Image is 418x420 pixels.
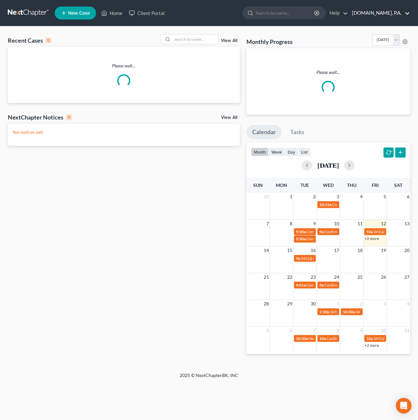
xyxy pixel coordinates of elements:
span: 29 [286,300,293,308]
h3: Monthly Progress [246,38,293,46]
span: Confirmation hearing [306,283,343,287]
span: 341(a) meeting [330,309,356,314]
button: list [298,147,311,156]
span: 30 [310,300,316,308]
span: 9 [313,220,316,228]
a: View All [221,115,237,120]
span: 3 [383,300,387,308]
span: 7 [313,327,316,334]
span: 8 [289,220,293,228]
span: 13 [404,220,410,228]
span: 10 [380,327,387,334]
div: 2025 © NextChapterBK, INC [23,372,395,384]
span: 16 [310,246,316,254]
span: Thu [347,182,356,188]
span: 10:30a [343,309,355,314]
span: Confirmation hearing [327,336,363,341]
a: Tasks [285,125,310,139]
span: 9:01a [296,283,306,287]
p: Please wait... [8,63,240,69]
span: 5 [266,327,270,334]
span: 4 [406,300,410,308]
span: 19 [380,246,387,254]
span: Confirmation hearing [324,283,361,287]
h2: [DATE] [317,162,339,169]
a: Home [98,7,126,19]
span: 3 [336,193,340,201]
span: 17 [333,246,340,254]
span: Confirmation hearing [306,229,343,234]
span: 9:30a [296,236,306,241]
span: 12 [380,220,387,228]
span: 8 [336,327,340,334]
span: 10:30a [296,336,308,341]
span: 2:30p [319,309,329,314]
a: Calendar [246,125,282,139]
span: 27 [404,273,410,281]
span: 15 [286,246,293,254]
span: 5 [383,193,387,201]
span: Sat [394,182,402,188]
span: 26 [380,273,387,281]
div: 0 [66,114,72,120]
div: NextChapter Notices [8,113,72,121]
span: 341(a) meeting [373,336,399,341]
input: Search by name... [256,7,315,19]
button: week [269,147,285,156]
span: 9a [296,256,300,261]
span: 10:15a [319,202,331,207]
div: Recent Cases [8,36,51,44]
span: 31 [263,193,270,201]
span: 25 [357,273,363,281]
span: 341(a) meeting [355,309,381,314]
input: Search by name... [173,35,218,44]
span: 4 [359,193,363,201]
span: 24 [333,273,340,281]
span: 2 [313,193,316,201]
span: Mon [276,182,287,188]
span: 10a [366,229,373,234]
span: Hearing [309,336,322,341]
span: 1 [336,300,340,308]
a: +2 more [365,343,379,348]
span: 18 [357,246,363,254]
span: 23 [310,273,316,281]
span: 10a [319,336,326,341]
span: 9:30a [296,229,306,234]
span: 20 [404,246,410,254]
a: View All [221,38,237,43]
span: Sun [253,182,263,188]
span: 21 [263,273,270,281]
span: New Case [68,11,90,16]
p: No notices yet! [13,129,235,135]
span: 14 [263,246,270,254]
span: 11 [357,220,363,228]
span: 7 [266,220,270,228]
button: month [251,147,269,156]
a: +2 more [365,236,379,241]
span: 6 [406,193,410,201]
span: Wed [323,182,334,188]
span: 10 [333,220,340,228]
span: 341(a) meeting [301,256,327,261]
span: 10a [366,336,373,341]
p: Please wait... [252,69,405,76]
span: 28 [263,300,270,308]
span: Fri [372,182,379,188]
span: 22 [286,273,293,281]
span: Confirmation hearing [324,229,361,234]
a: Help [326,7,348,19]
span: 9a [319,283,324,287]
span: Tue [300,182,309,188]
span: 9a [319,229,324,234]
span: Confirmation hearing [332,202,369,207]
span: 341(a) meeting [373,229,399,234]
div: Open Intercom Messenger [396,398,411,413]
span: Confirmation Hearing [306,236,344,241]
a: [DOMAIN_NAME], P.A. [349,7,410,19]
span: 11 [404,327,410,334]
div: 0 [46,37,51,43]
span: 6 [289,327,293,334]
span: 2 [359,300,363,308]
button: day [285,147,298,156]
